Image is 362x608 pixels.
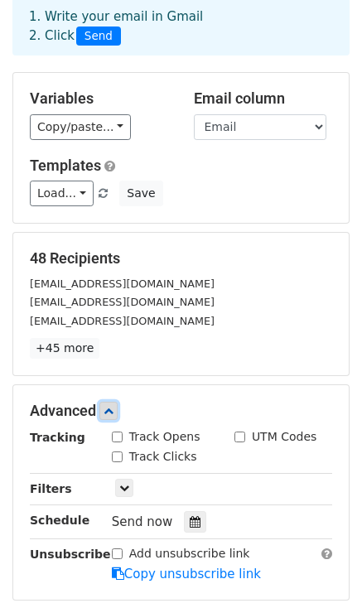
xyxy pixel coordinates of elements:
h5: Email column [194,89,333,108]
label: Track Clicks [129,448,197,466]
label: Track Opens [129,428,200,446]
h5: 48 Recipients [30,249,332,268]
div: 1. Write your email in Gmail 2. Click [17,7,345,46]
label: UTM Codes [252,428,316,446]
a: Load... [30,181,94,206]
strong: Tracking [30,431,85,444]
a: Copy unsubscribe link [112,567,261,581]
iframe: Chat Widget [279,528,362,608]
a: +45 more [30,338,99,359]
small: [EMAIL_ADDRESS][DOMAIN_NAME] [30,277,215,290]
a: Templates [30,157,101,174]
span: Send now [112,514,173,529]
span: Send [76,27,121,46]
h5: Advanced [30,402,332,420]
label: Add unsubscribe link [129,545,250,562]
strong: Filters [30,482,72,495]
small: [EMAIL_ADDRESS][DOMAIN_NAME] [30,315,215,327]
button: Save [119,181,162,206]
small: [EMAIL_ADDRESS][DOMAIN_NAME] [30,296,215,308]
strong: Unsubscribe [30,548,111,561]
a: Copy/paste... [30,114,131,140]
h5: Variables [30,89,169,108]
strong: Schedule [30,514,89,527]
